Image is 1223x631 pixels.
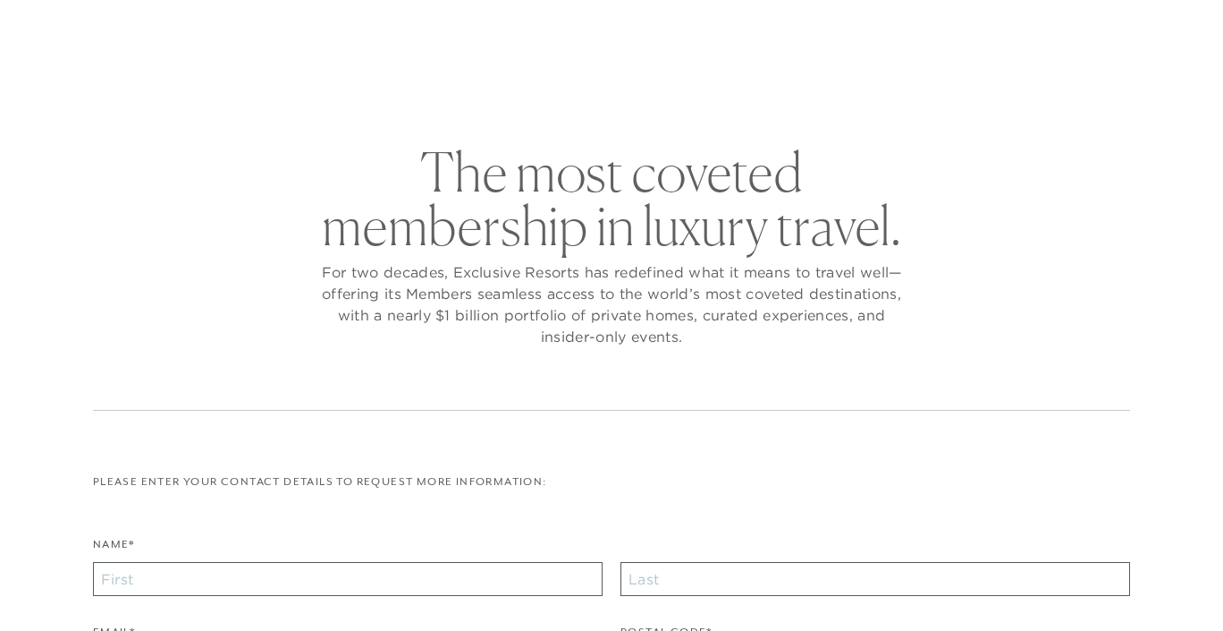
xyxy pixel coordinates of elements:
a: Member Login [1037,20,1126,36]
input: First [93,562,603,596]
a: The Collection [406,57,543,109]
p: For two decades, Exclusive Resorts has redefined what it means to travel well—offering its Member... [316,261,907,347]
a: Membership [569,57,680,109]
input: Last [620,562,1130,596]
label: Name* [93,536,135,562]
p: Please enter your contact details to request more information: [93,473,1130,490]
h2: The most coveted membership in luxury travel. [316,145,907,252]
a: Get Started [51,20,129,36]
a: Community [707,57,816,109]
